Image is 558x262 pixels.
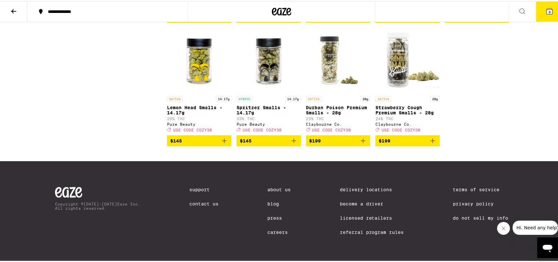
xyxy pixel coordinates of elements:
a: Delivery Locations [340,186,404,191]
p: 14.17g [285,95,301,100]
a: Careers [268,228,291,234]
p: 28g [361,95,370,100]
a: Open page for Strawberry Cough Premium Smalls - 28g from Claybourne Co. [375,27,440,134]
a: Become a Driver [340,200,404,205]
a: Referral Program Rules [340,228,404,234]
span: $199 [309,137,321,142]
p: SATIVA [167,95,183,100]
img: Pure Beauty - Lemon Head Smalls - 14.17g [167,27,231,91]
p: HYBRID [237,95,252,100]
img: Pure Beauty - Spritzer Smalls - 14.17g [237,27,301,91]
div: Pure Beauty [237,121,301,125]
p: 14.17g [216,95,231,100]
a: Support [189,186,218,191]
a: About Us [268,186,291,191]
a: Open page for Durban Poison Premium Smalls - 28g from Claybourne Co. [306,27,371,134]
iframe: Close message [497,221,510,234]
span: USE CODE COZY30 [312,127,351,131]
p: Copyright © [DATE]-[DATE] Eaze Inc. All rights reserved. [55,201,140,209]
iframe: Button to launch messaging window [537,236,558,257]
p: 24% THC [375,115,440,120]
span: $199 [379,137,390,142]
p: 28g [430,95,440,100]
span: USE CODE COZY30 [173,127,212,131]
p: SATIVA [375,95,391,100]
p: 33% THC [237,115,301,120]
img: Claybourne Co. - Durban Poison Premium Smalls - 28g [306,27,371,91]
div: Claybourne Co. [375,121,440,125]
div: Claybourne Co. [306,121,371,125]
p: Lemon Head Smalls - 14.17g [167,104,231,114]
a: Do Not Sell My Info [453,214,508,219]
p: Spritzer Smalls - 14.17g [237,104,301,114]
button: Add to bag [167,134,231,145]
p: Durban Poison Premium Smalls - 28g [306,104,371,114]
span: $145 [240,137,251,142]
a: Contact Us [189,200,218,205]
div: Pure Beauty [167,121,231,125]
a: Blog [268,200,291,205]
a: Privacy Policy [453,200,508,205]
img: Claybourne Co. - Strawberry Cough Premium Smalls - 28g [375,27,440,91]
p: SATIVA [306,95,322,100]
span: USE CODE COZY30 [382,127,420,131]
a: Open page for Spritzer Smalls - 14.17g from Pure Beauty [237,27,301,134]
span: USE CODE COZY30 [243,127,282,131]
button: Add to bag [237,134,301,145]
p: 26% THC [167,115,231,120]
a: Terms of Service [453,186,508,191]
a: Press [268,214,291,219]
p: Strawberry Cough Premium Smalls - 28g [375,104,440,114]
span: $145 [170,137,182,142]
span: Hi. Need any help? [4,5,47,10]
iframe: Message from company [513,219,558,234]
p: 23% THC [306,115,371,120]
button: Add to bag [306,134,371,145]
a: Licensed Retailers [340,214,404,219]
a: Open page for Lemon Head Smalls - 14.17g from Pure Beauty [167,27,231,134]
span: 9 [549,9,551,13]
button: Add to bag [375,134,440,145]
